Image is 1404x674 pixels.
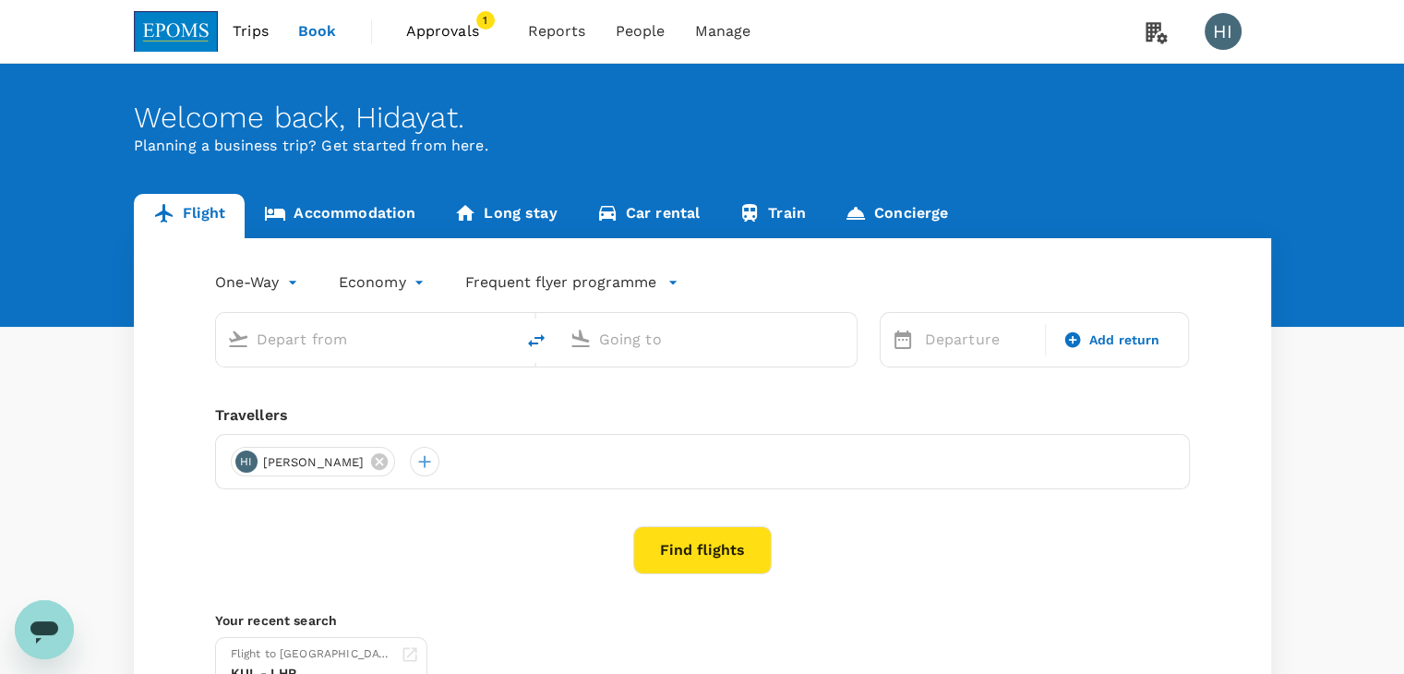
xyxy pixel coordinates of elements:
input: Depart from [257,325,475,354]
button: Frequent flyer programme [465,271,678,294]
div: Economy [339,268,428,297]
div: One-Way [215,268,302,297]
div: Welcome back , Hidayat . [134,101,1271,135]
span: Manage [694,20,750,42]
span: Reports [528,20,586,42]
a: Long stay [435,194,576,238]
button: Open [501,337,505,341]
div: HI [235,451,258,473]
span: Approvals [406,20,498,42]
div: Flight to [GEOGRAPHIC_DATA] [231,645,393,664]
span: Trips [233,20,269,42]
span: 1 [476,11,495,30]
span: Book [298,20,337,42]
p: Frequent flyer programme [465,271,656,294]
a: Car rental [577,194,720,238]
button: Open [844,337,847,341]
div: HI [1205,13,1242,50]
span: People [616,20,666,42]
p: Your recent search [215,611,1190,630]
a: Flight [134,194,246,238]
p: Departure [925,329,1034,351]
div: Travellers [215,404,1190,427]
img: EPOMS SDN BHD [134,11,219,52]
button: Find flights [633,526,772,574]
a: Concierge [825,194,967,238]
button: delete [514,319,558,363]
p: Planning a business trip? Get started from here. [134,135,1271,157]
span: Add return [1089,331,1160,350]
span: [PERSON_NAME] [252,453,376,472]
input: Going to [599,325,818,354]
iframe: Button to launch messaging window [15,600,74,659]
a: Train [719,194,825,238]
div: HI[PERSON_NAME] [231,447,396,476]
a: Accommodation [245,194,435,238]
